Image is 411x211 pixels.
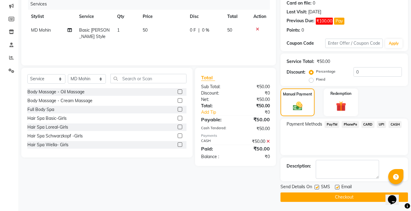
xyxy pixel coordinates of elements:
span: Email [341,184,352,191]
div: [DATE] [308,9,321,15]
span: SMS [321,184,330,191]
div: ₹50.00 [317,58,330,65]
th: Total [224,10,250,23]
div: ₹0 [242,109,275,116]
span: Total [201,74,215,81]
span: Send Details On [280,184,312,191]
div: Discount: [197,90,235,96]
div: Total: [197,103,235,109]
div: Last Visit: [287,9,307,15]
div: Balance : [197,154,235,160]
div: Sub Total: [197,84,235,90]
th: Action [250,10,270,23]
div: ₹50.00 [235,84,274,90]
button: Checkout [280,192,408,202]
span: PayTM [325,121,339,128]
div: ₹50.00 [235,96,274,103]
span: 0 F [190,27,196,33]
span: CASH [388,121,402,128]
img: _cash.svg [290,101,305,112]
button: Pay [334,18,344,25]
div: Service Total: [287,58,314,65]
div: ₹50.00 [235,138,274,145]
span: 50 [143,27,148,33]
span: 1 [117,27,120,33]
span: CARD [361,121,374,128]
label: Redemption [330,91,351,96]
th: Disc [186,10,224,23]
div: Full Body Spa [27,106,54,113]
div: Hair Spa Loreal-Girls [27,124,68,130]
div: Coupon Code [287,40,325,47]
div: Body Massage - Oil Massage [27,89,85,95]
div: Hair Spa Wella- Girls [27,142,68,148]
button: Apply [385,39,402,48]
label: Percentage [316,69,336,74]
span: Payment Methods [287,121,322,127]
div: Description: [287,163,311,169]
span: Basic [PERSON_NAME] Style [79,27,110,39]
div: ₹0 [235,154,274,160]
span: 50 [227,27,232,33]
div: Net: [197,96,235,103]
span: ₹100.00 [316,18,333,25]
div: Cash Tendered: [197,126,235,132]
input: Search or Scan [110,74,186,83]
div: ₹0 [235,90,274,96]
span: | [198,27,200,33]
div: Discount: [287,69,305,75]
div: Paid: [197,145,235,152]
span: 0 % [202,27,209,33]
span: MD Mohin [31,27,51,33]
th: Service [75,10,114,23]
img: _gift.svg [333,100,349,112]
div: CASH [197,138,235,145]
a: Add Tip [197,109,242,116]
div: Hair Spa Schwarzkopf -Girls [27,133,83,139]
span: PhonePe [342,121,359,128]
label: Fixed [316,77,325,82]
th: Stylist [27,10,75,23]
div: ₹50.00 [235,103,274,109]
div: ₹50.00 [235,116,274,123]
div: Payments [201,133,270,138]
div: Previous Due: [287,18,315,25]
label: Manual Payment [283,92,312,97]
div: Payable: [197,116,235,123]
th: Qty [113,10,139,23]
iframe: chat widget [385,187,405,205]
span: UPI [377,121,386,128]
th: Price [139,10,186,23]
div: ₹50.00 [235,126,274,132]
div: 0 [301,27,304,33]
input: Enter Offer / Coupon Code [325,39,383,48]
div: Body Massage - Cream Massage [27,98,92,104]
div: Points: [287,27,300,33]
div: ₹50.00 [235,145,274,152]
div: Hair Spa Basic-Girls [27,115,67,122]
